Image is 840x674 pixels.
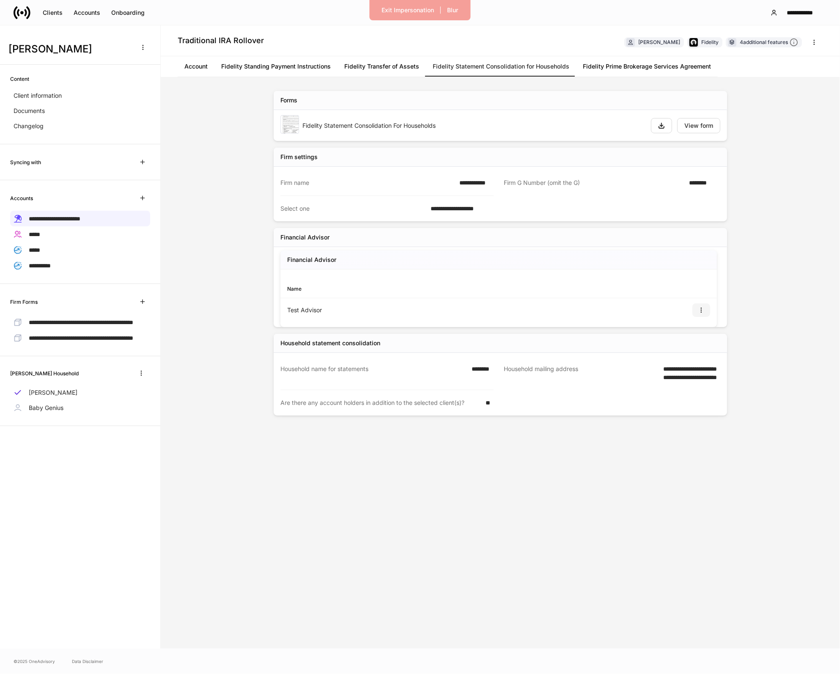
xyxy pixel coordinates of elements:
div: Fidelity [701,38,719,46]
h3: [PERSON_NAME] [8,42,131,56]
div: Test Advisor [287,306,499,314]
div: Accounts [74,10,100,16]
button: Blur [442,3,464,17]
a: Fidelity Statement Consolidation for Households [426,56,576,77]
a: Documents [10,103,150,118]
div: Clients [43,10,63,16]
div: Name [287,285,499,293]
div: Select one [280,204,425,213]
p: Client information [14,91,62,100]
div: Are there any account holders in addition to the selected client(s)? [280,399,480,407]
div: 4 additional features [740,38,798,47]
button: View form [677,118,720,133]
div: Household statement consolidation [280,339,380,347]
div: Financial Advisor [280,233,329,242]
button: Exit Impersonation [376,3,440,17]
button: Accounts [68,6,106,19]
h6: Accounts [10,194,33,202]
p: [PERSON_NAME] [29,388,77,397]
button: Onboarding [106,6,150,19]
div: Forms [280,96,297,105]
a: Changelog [10,118,150,134]
div: Household name for statements [280,365,467,381]
button: Clients [37,6,68,19]
div: [PERSON_NAME] [638,38,680,46]
a: Fidelity Transfer of Assets [338,56,426,77]
span: © 2025 OneAdvisory [14,658,55,665]
div: View form [684,123,713,129]
a: Fidelity Standing Payment Instructions [214,56,338,77]
a: Client information [10,88,150,103]
h6: Content [10,75,29,83]
p: Documents [14,107,45,115]
h6: Firm Forms [10,298,38,306]
h5: Financial Advisor [287,256,336,264]
div: Onboarding [111,10,145,16]
p: Baby Genius [29,404,63,412]
a: Data Disclaimer [72,658,103,665]
p: Changelog [14,122,44,130]
div: Fidelity Statement Consolidation For Households [302,121,644,130]
div: Firm settings [280,153,318,161]
a: Account [178,56,214,77]
div: Firm name [280,179,455,187]
div: Household mailing address [504,365,631,382]
h6: [PERSON_NAME] Household [10,369,79,377]
h6: Syncing with [10,158,41,166]
a: Baby Genius [10,400,150,415]
div: Blur [447,7,458,13]
h4: Traditional IRA Rollover [178,36,264,46]
div: Exit Impersonation [382,7,434,13]
div: Firm G Number (omit the G) [504,179,684,187]
a: [PERSON_NAME] [10,385,150,400]
a: Fidelity Prime Brokerage Services Agreement [576,56,718,77]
